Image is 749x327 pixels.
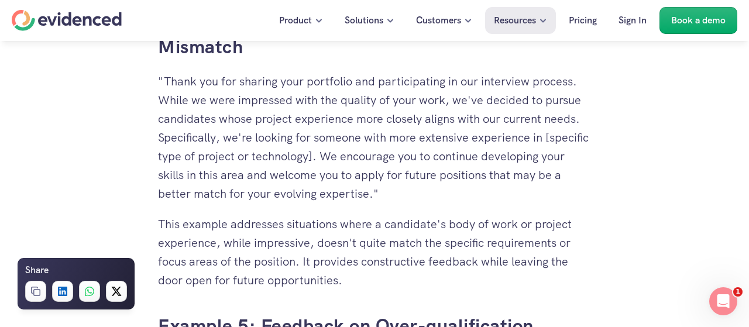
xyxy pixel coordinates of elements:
a: Home [12,10,122,31]
p: Resources [494,13,536,28]
a: Sign In [610,7,655,34]
p: Sign In [619,13,647,28]
p: This example addresses situations where a candidate's body of work or project experience, while i... [158,215,591,290]
p: Solutions [345,13,383,28]
span: 1 [733,287,743,297]
h6: Share [25,263,49,278]
iframe: Intercom live chat [709,287,737,315]
p: Pricing [569,13,597,28]
p: Product [279,13,312,28]
a: Pricing [560,7,606,34]
p: Book a demo [671,13,726,28]
a: Book a demo [659,7,737,34]
p: Customers [416,13,461,28]
p: "Thank you for sharing your portfolio and participating in our interview process. While we were i... [158,72,591,203]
